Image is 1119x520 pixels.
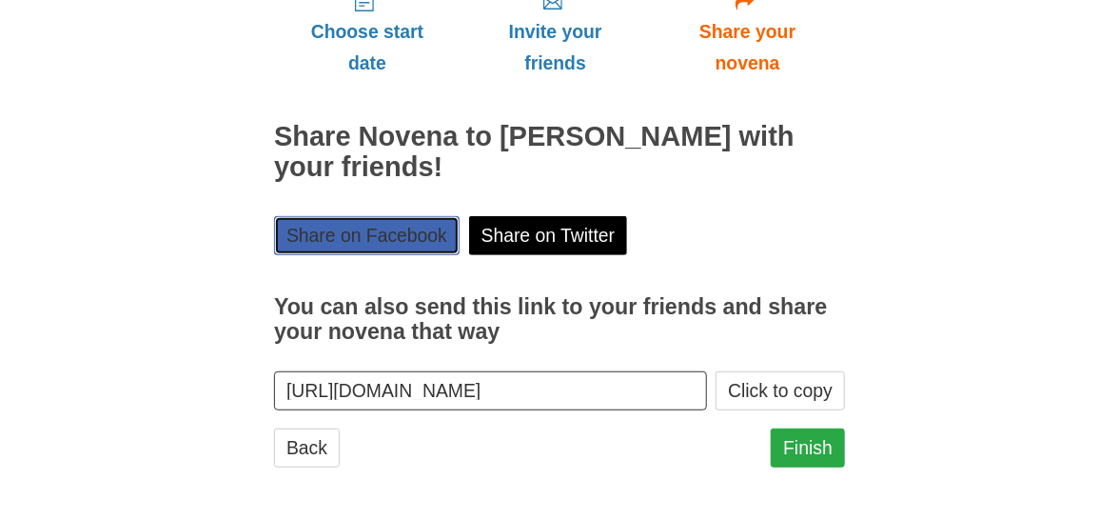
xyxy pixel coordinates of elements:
a: Back [274,429,340,468]
span: Share your novena [669,16,826,79]
a: Share on Facebook [274,216,460,255]
button: Click to copy [716,371,845,410]
span: Invite your friends [480,16,631,79]
span: Choose start date [293,16,442,79]
a: Share on Twitter [469,216,628,255]
a: Finish [771,429,845,468]
h2: Share Novena to [PERSON_NAME] with your friends! [274,122,845,183]
h3: You can also send this link to your friends and share your novena that way [274,295,845,344]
